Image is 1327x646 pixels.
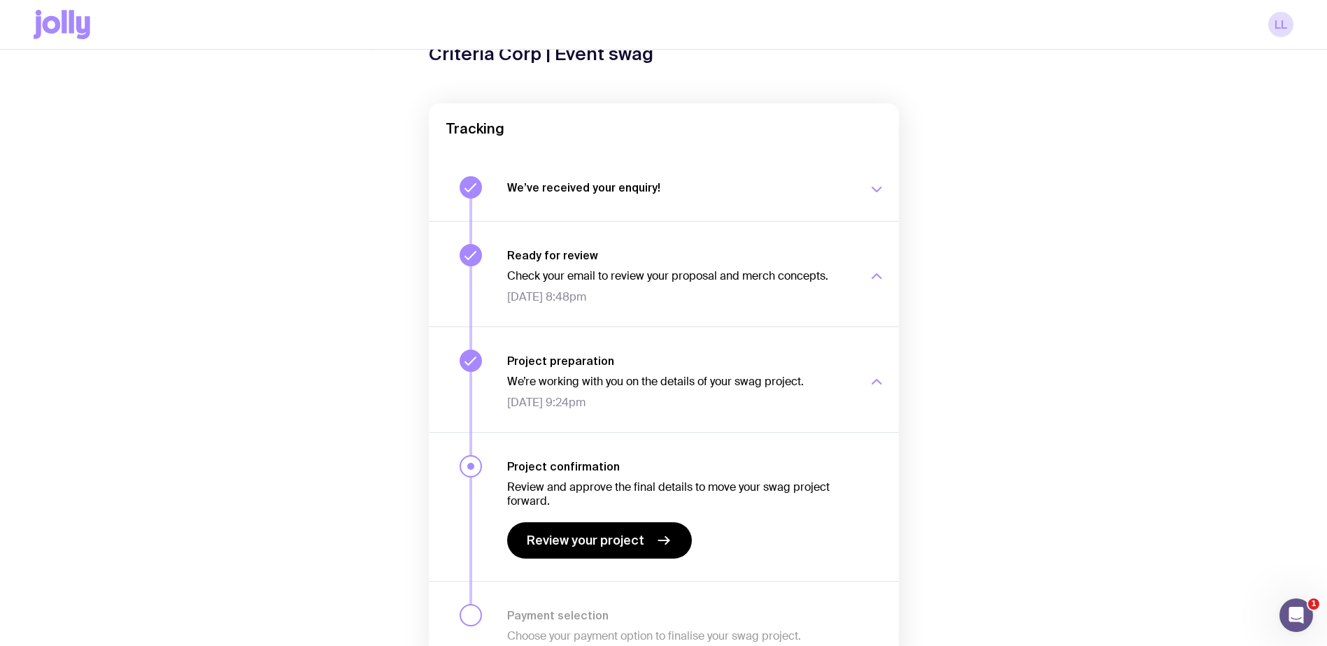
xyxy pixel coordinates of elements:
p: We’re working with you on the details of your swag project. [507,375,851,389]
span: [DATE] 9:24pm [507,396,851,410]
button: Ready for reviewCheck your email to review your proposal and merch concepts.[DATE] 8:48pm [429,221,899,326]
a: Review your project [507,522,692,559]
button: We’ve received your enquiry! [429,154,899,221]
span: 1 [1308,598,1319,610]
h3: Project preparation [507,354,851,368]
a: LL [1268,12,1293,37]
h1: Criteria Corp | Event swag [429,43,653,64]
p: Review and approve the final details to move your swag project forward. [507,480,851,508]
p: Choose your payment option to finalise your swag project. [507,629,851,643]
button: Project preparationWe’re working with you on the details of your swag project.[DATE] 9:24pm [429,326,899,432]
h3: Project confirmation [507,459,851,473]
iframe: Intercom live chat [1279,598,1313,632]
h3: We’ve received your enquiry! [507,180,851,194]
h3: Ready for review [507,248,851,262]
p: Check your email to review your proposal and merch concepts. [507,269,851,283]
span: [DATE] 8:48pm [507,290,851,304]
span: Review your project [527,532,644,549]
h2: Tracking [446,120,882,137]
h3: Payment selection [507,608,851,622]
